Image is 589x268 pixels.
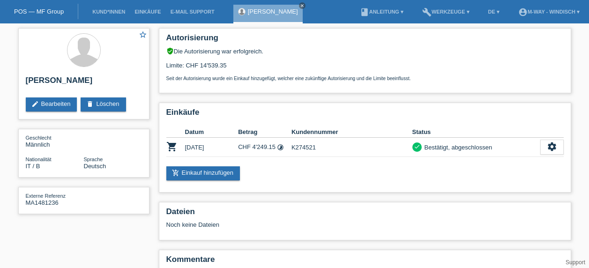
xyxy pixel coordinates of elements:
span: Sprache [84,156,103,162]
i: Fixe Raten (24 Raten) [277,144,284,151]
th: Kundennummer [291,127,412,138]
i: POSP00027125 [166,141,178,152]
div: Männlich [26,134,84,148]
th: Datum [185,127,239,138]
a: Support [566,259,585,266]
a: deleteLöschen [81,97,126,112]
a: DE ▾ [484,9,504,15]
i: book [360,7,369,17]
i: verified_user [166,47,174,55]
div: Bestätigt, abgeschlossen [422,142,492,152]
a: buildWerkzeuge ▾ [418,9,474,15]
h2: Autorisierung [166,33,564,47]
td: K274521 [291,138,412,157]
i: delete [86,100,94,108]
i: build [422,7,432,17]
i: account_circle [518,7,528,17]
td: [DATE] [185,138,239,157]
h2: Einkäufe [166,108,564,122]
a: close [299,2,306,9]
span: Deutsch [84,163,106,170]
a: add_shopping_cartEinkauf hinzufügen [166,166,240,180]
i: edit [31,100,39,108]
div: MA1481236 [26,192,84,206]
a: E-Mail Support [166,9,219,15]
div: Limite: CHF 14'539.35 [166,55,564,81]
a: [PERSON_NAME] [248,8,298,15]
a: star_border [139,30,147,40]
span: Italien / B / 16.10.1992 [26,163,40,170]
th: Betrag [238,127,291,138]
h2: [PERSON_NAME] [26,76,142,90]
div: Die Autorisierung war erfolgreich. [166,47,564,55]
span: Geschlecht [26,135,52,141]
i: add_shopping_cart [172,169,179,177]
th: Status [412,127,540,138]
p: Seit der Autorisierung wurde ein Einkauf hinzugefügt, welcher eine zukünftige Autorisierung und d... [166,76,564,81]
a: Kund*innen [88,9,130,15]
h2: Dateien [166,207,564,221]
i: star_border [139,30,147,39]
div: Noch keine Dateien [166,221,453,228]
i: close [300,3,305,8]
td: CHF 4'249.15 [238,138,291,157]
span: Nationalität [26,156,52,162]
a: editBearbeiten [26,97,77,112]
a: account_circlem-way - Windisch ▾ [514,9,584,15]
i: settings [547,141,557,152]
a: Einkäufe [130,9,165,15]
span: Externe Referenz [26,193,66,199]
i: check [414,143,420,150]
a: bookAnleitung ▾ [355,9,408,15]
a: POS — MF Group [14,8,64,15]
